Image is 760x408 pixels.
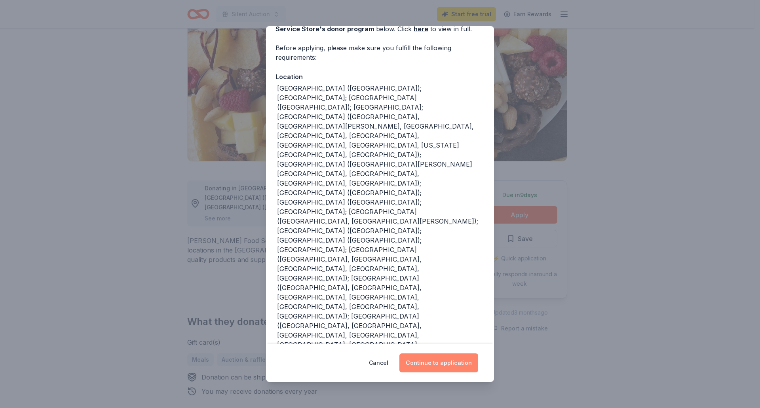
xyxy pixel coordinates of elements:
[275,72,484,82] div: Location
[277,83,484,397] div: [GEOGRAPHIC_DATA] ([GEOGRAPHIC_DATA]); [GEOGRAPHIC_DATA]; [GEOGRAPHIC_DATA] ([GEOGRAPHIC_DATA]); ...
[414,24,428,34] a: here
[275,43,484,62] div: Before applying, please make sure you fulfill the following requirements:
[369,353,388,372] button: Cancel
[399,353,478,372] button: Continue to application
